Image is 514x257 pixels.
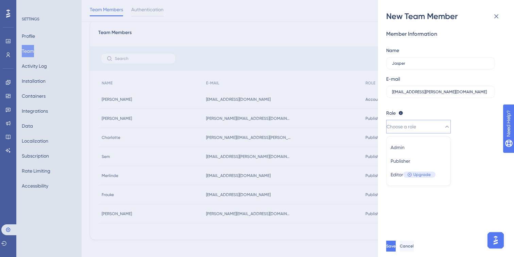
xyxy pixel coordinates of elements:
span: Save [386,243,396,249]
iframe: UserGuiding AI Assistant Launcher [485,230,506,251]
input: E-mail [392,90,489,94]
div: Editor [391,171,435,179]
span: Publisher [391,157,410,165]
span: Cancel [400,243,414,249]
button: EditorUpgrade [391,168,446,181]
button: Save [386,241,396,252]
div: Member Information [386,30,500,38]
div: E-mail [386,75,400,83]
button: Publisher [391,154,446,168]
span: Admin [391,143,405,151]
span: Upgrade [413,172,431,177]
span: Need Help? [16,2,42,10]
button: Choose a role [386,120,451,133]
div: Name [386,46,399,54]
div: New Team Member [386,11,506,22]
button: Cancel [400,241,414,252]
span: Role [386,109,396,117]
button: Admin [391,141,446,154]
input: Name [392,61,489,66]
span: Choose a role [387,123,416,131]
